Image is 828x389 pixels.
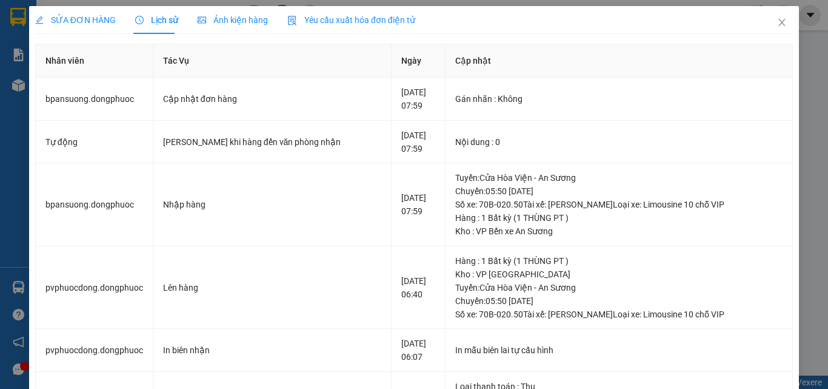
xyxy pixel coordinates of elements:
div: Kho : VP [GEOGRAPHIC_DATA] [455,268,783,281]
td: Tự động [36,121,153,164]
div: Kho : VP Bến xe An Sương [455,225,783,238]
div: Hàng : 1 Bất kỳ (1 THÙNG PT ) [455,211,783,225]
div: Nhập hàng [163,198,381,211]
div: [DATE] 06:07 [401,337,435,364]
th: Nhân viên [36,44,153,78]
button: Close [765,6,799,40]
div: In mẫu biên lai tự cấu hình [455,343,783,357]
div: Nội dung : 0 [455,135,783,149]
td: bpansuong.dongphuoc [36,78,153,121]
span: Ảnh kiện hàng [198,15,268,25]
div: Gán nhãn : Không [455,92,783,106]
div: In biên nhận [163,343,381,357]
td: bpansuong.dongphuoc [36,163,153,246]
th: Cập nhật [446,44,793,78]
div: Tuyến : Cửa Hòa Viện - An Sương Chuyến: 05:50 [DATE] Số xe: 70B-020.50 Tài xế: [PERSON_NAME] Loại... [455,281,783,321]
div: [DATE] 07:59 [401,86,435,112]
td: pvphuocdong.dongphuoc [36,329,153,372]
div: [DATE] 06:40 [401,274,435,301]
div: Tuyến : Cửa Hòa Viện - An Sương Chuyến: 05:50 [DATE] Số xe: 70B-020.50 Tài xế: [PERSON_NAME] Loại... [455,171,783,211]
div: Lên hàng [163,281,381,294]
div: Cập nhật đơn hàng [163,92,381,106]
span: Lịch sử [135,15,178,25]
span: Yêu cầu xuất hóa đơn điện tử [287,15,415,25]
div: [DATE] 07:59 [401,191,435,218]
span: SỬA ĐƠN HÀNG [35,15,116,25]
span: picture [198,16,206,24]
td: pvphuocdong.dongphuoc [36,246,153,330]
div: Hàng : 1 Bất kỳ (1 THÙNG PT ) [455,254,783,268]
img: icon [287,16,297,25]
div: [DATE] 07:59 [401,129,435,155]
span: close [777,18,787,27]
th: Tác Vụ [153,44,392,78]
th: Ngày [392,44,446,78]
span: edit [35,16,44,24]
div: [PERSON_NAME] khi hàng đến văn phòng nhận [163,135,381,149]
span: clock-circle [135,16,144,24]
